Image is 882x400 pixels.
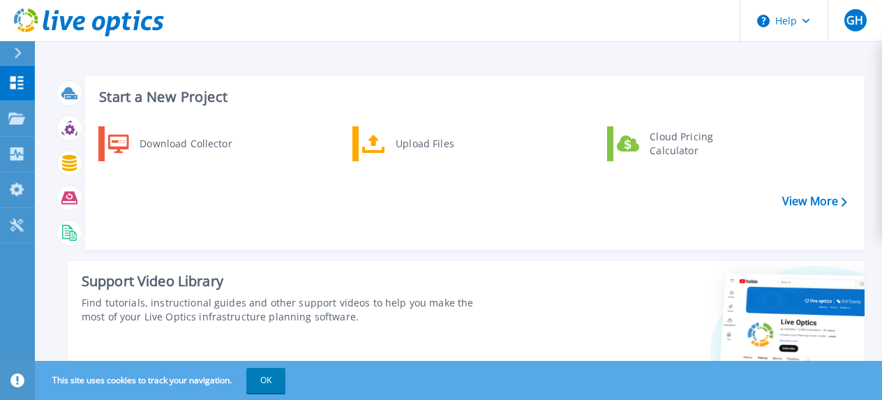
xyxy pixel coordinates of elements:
[607,126,750,161] a: Cloud Pricing Calculator
[98,126,241,161] a: Download Collector
[782,195,847,208] a: View More
[352,126,495,161] a: Upload Files
[133,130,238,158] div: Download Collector
[643,130,746,158] div: Cloud Pricing Calculator
[82,296,495,324] div: Find tutorials, instructional guides and other support videos to help you make the most of your L...
[846,15,863,26] span: GH
[246,368,285,393] button: OK
[82,272,495,290] div: Support Video Library
[99,89,846,105] h3: Start a New Project
[38,368,285,393] span: This site uses cookies to track your navigation.
[389,130,492,158] div: Upload Files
